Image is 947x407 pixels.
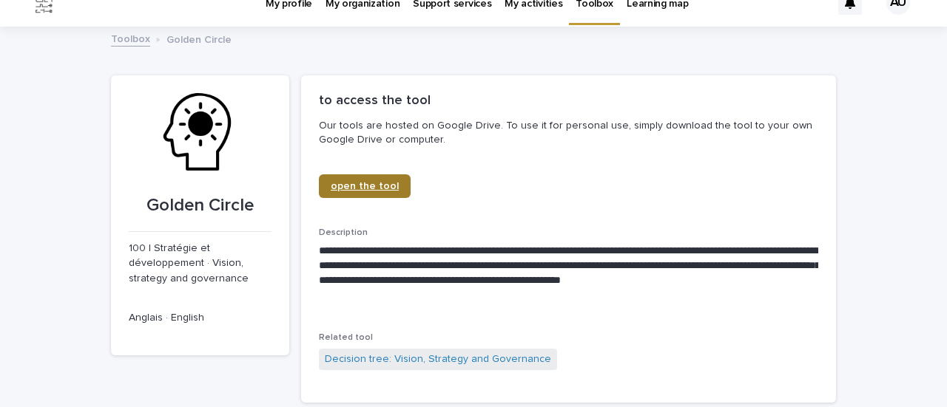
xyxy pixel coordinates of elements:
h2: to access the tool [319,93,431,109]
p: 100 | Stratégie et développement · Vision, strategy and governance [129,241,272,287]
span: open the tool [331,181,399,191]
p: Golden Circle [129,195,272,216]
span: Related tool [319,333,373,342]
a: Decision tree: Vision, Strategy and Governance [325,352,551,367]
p: Our tools are hosted on Google Drive. To use it for personal use, simply download the tool to you... [319,119,812,146]
span: Description [319,228,368,237]
p: Anglais · English [129,310,272,326]
a: open the tool [319,174,411,198]
p: Golden Circle [166,30,232,47]
a: Toolbox [111,30,150,47]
